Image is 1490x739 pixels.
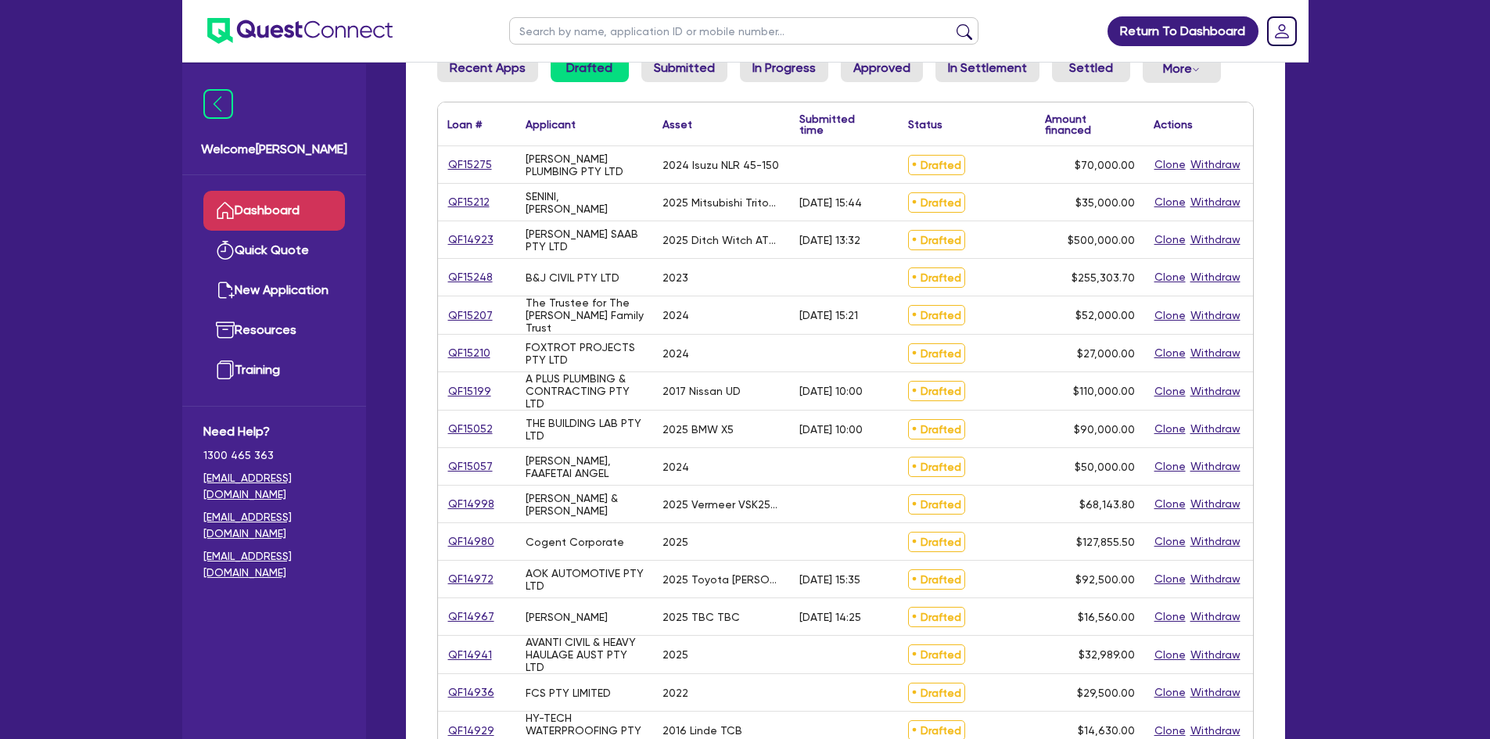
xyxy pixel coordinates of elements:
div: FCS PTY LIMITED [526,687,611,699]
a: QF15199 [447,382,492,400]
div: Asset [662,119,692,130]
button: Withdraw [1190,495,1241,513]
button: Withdraw [1190,608,1241,626]
div: Loan # [447,119,482,130]
button: Withdraw [1190,344,1241,362]
div: 2025 [662,536,688,548]
div: SENINI, [PERSON_NAME] [526,190,644,215]
button: Clone [1154,231,1187,249]
span: $27,000.00 [1077,347,1135,360]
button: Withdraw [1190,457,1241,475]
div: 2016 Linde TCB [662,724,742,737]
div: [PERSON_NAME] PLUMBING PTY LTD [526,152,644,178]
button: Withdraw [1190,570,1241,588]
div: [PERSON_NAME] [526,611,608,623]
div: 2023 [662,271,688,284]
img: quest-connect-logo-blue [207,18,393,44]
a: Approved [841,54,923,82]
span: $50,000.00 [1075,461,1135,473]
a: Drafted [551,54,629,82]
span: Drafted [908,644,965,665]
span: $90,000.00 [1074,423,1135,436]
span: $68,143.80 [1079,498,1135,511]
span: Drafted [908,607,965,627]
a: QF14972 [447,570,494,588]
div: [DATE] 10:00 [799,423,863,436]
a: Quick Quote [203,231,345,271]
a: QF15057 [447,457,494,475]
div: [DATE] 15:44 [799,196,862,209]
span: $92,500.00 [1075,573,1135,586]
span: Drafted [908,494,965,515]
img: new-application [216,281,235,300]
span: $35,000.00 [1075,196,1135,209]
a: QF15052 [447,420,494,438]
a: New Application [203,271,345,310]
button: Clone [1154,533,1187,551]
a: QF15210 [447,344,491,362]
span: Drafted [908,532,965,552]
button: Withdraw [1190,382,1241,400]
a: [EMAIL_ADDRESS][DOMAIN_NAME] [203,470,345,503]
span: Drafted [908,457,965,477]
span: $110,000.00 [1073,385,1135,397]
div: 2025 Vermeer VSK25-100G [662,498,781,511]
div: 2025 Mitsubishi Triton GLX-MV [662,196,781,209]
span: $127,855.50 [1076,536,1135,548]
div: [DATE] 14:25 [799,611,861,623]
div: [DATE] 13:32 [799,234,860,246]
button: Withdraw [1190,420,1241,438]
a: Training [203,350,345,390]
span: $255,303.70 [1072,271,1135,284]
a: QF15212 [447,193,490,211]
span: Need Help? [203,422,345,441]
button: Withdraw [1190,193,1241,211]
a: In Progress [740,54,828,82]
span: Drafted [908,569,965,590]
a: Dashboard [203,191,345,231]
a: QF14923 [447,231,494,249]
div: 2025 Toyota [PERSON_NAME] [662,573,781,586]
a: QF15275 [447,156,493,174]
a: QF15248 [447,268,494,286]
button: Clone [1154,344,1187,362]
span: $52,000.00 [1075,309,1135,321]
button: Clone [1154,268,1187,286]
div: Submitted time [799,113,875,135]
div: 2024 [662,309,689,321]
a: Return To Dashboard [1108,16,1258,46]
span: Drafted [908,155,965,175]
button: Withdraw [1190,533,1241,551]
span: Drafted [908,305,965,325]
button: Withdraw [1190,307,1241,325]
div: [DATE] 10:00 [799,385,863,397]
button: Clone [1154,156,1187,174]
button: Clone [1154,608,1187,626]
img: quick-quote [216,241,235,260]
div: [PERSON_NAME] SAAB PTY LTD [526,228,644,253]
span: Drafted [908,683,965,703]
span: $14,630.00 [1078,724,1135,737]
button: Dropdown toggle [1143,54,1221,83]
button: Withdraw [1190,646,1241,664]
button: Clone [1154,495,1187,513]
a: QF14936 [447,683,495,701]
span: $70,000.00 [1075,159,1135,171]
img: icon-menu-close [203,89,233,119]
img: resources [216,321,235,339]
div: [PERSON_NAME], FAAFETAI ANGEL [526,454,644,479]
a: Recent Apps [437,54,538,82]
a: Dropdown toggle [1262,11,1302,52]
div: 2025 BMW X5 [662,423,734,436]
a: Submitted [641,54,727,82]
img: training [216,361,235,379]
a: [EMAIL_ADDRESS][DOMAIN_NAME] [203,509,345,542]
div: 2022 [662,687,688,699]
a: QF15207 [447,307,494,325]
span: Drafted [908,343,965,364]
a: QF14941 [447,646,493,664]
span: Drafted [908,192,965,213]
div: THE BUILDING LAB PTY LTD [526,417,644,442]
button: Clone [1154,382,1187,400]
span: Drafted [908,230,965,250]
